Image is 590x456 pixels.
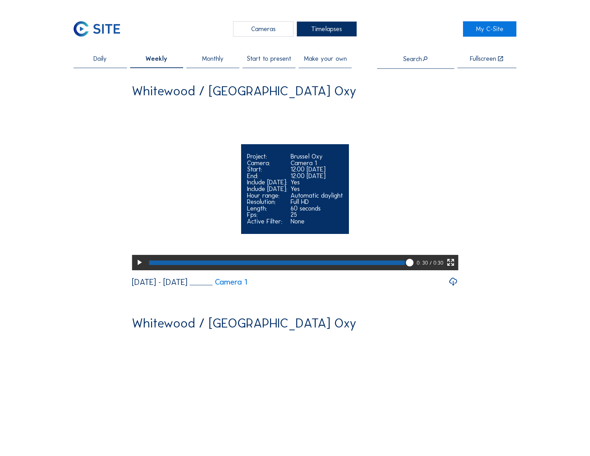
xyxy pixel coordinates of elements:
div: Include [DATE]: [247,179,287,186]
div: Hour range: [247,192,287,199]
div: Whitewood / [GEOGRAPHIC_DATA] Oxy [132,317,356,330]
span: Weekly [145,56,167,62]
div: 12:00 [DATE] [291,166,343,173]
div: / 0:30 [430,255,443,270]
div: Active Filter: [247,218,287,225]
div: 60 seconds [291,205,343,212]
div: 0: 30 [417,255,429,270]
a: My C-Site [463,21,516,37]
div: Camera: [247,160,287,167]
div: 25 [291,212,343,218]
div: Yes [291,179,343,186]
span: Monthly [202,56,224,62]
video: Your browser does not support the video tag. [132,106,458,269]
div: Cameras [233,21,293,37]
div: Brussel Oxy [291,153,343,160]
div: Full HD [291,199,343,205]
div: Whitewood / [GEOGRAPHIC_DATA] Oxy [132,84,356,97]
a: C-SITE Logo [74,21,127,37]
div: [DATE] - [DATE] [132,278,187,286]
div: End: [247,173,287,179]
div: Yes [291,186,343,192]
div: Timelapses [297,21,357,37]
div: None [291,218,343,225]
div: Camera 1 [291,160,343,167]
div: Automatic daylight [291,192,343,199]
div: Length: [247,205,287,212]
div: Project: [247,153,287,160]
span: Daily [94,56,107,62]
div: Fps: [247,212,287,218]
span: Start to present [247,56,291,62]
div: Fullscreen [470,56,496,62]
img: C-SITE Logo [74,21,120,37]
div: Start: [247,166,287,173]
div: Include [DATE]: [247,186,287,192]
a: Camera 1 [190,278,247,286]
span: Make your own [304,56,347,62]
div: 12:00 [DATE] [291,173,343,179]
div: Resolution: [247,199,287,205]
